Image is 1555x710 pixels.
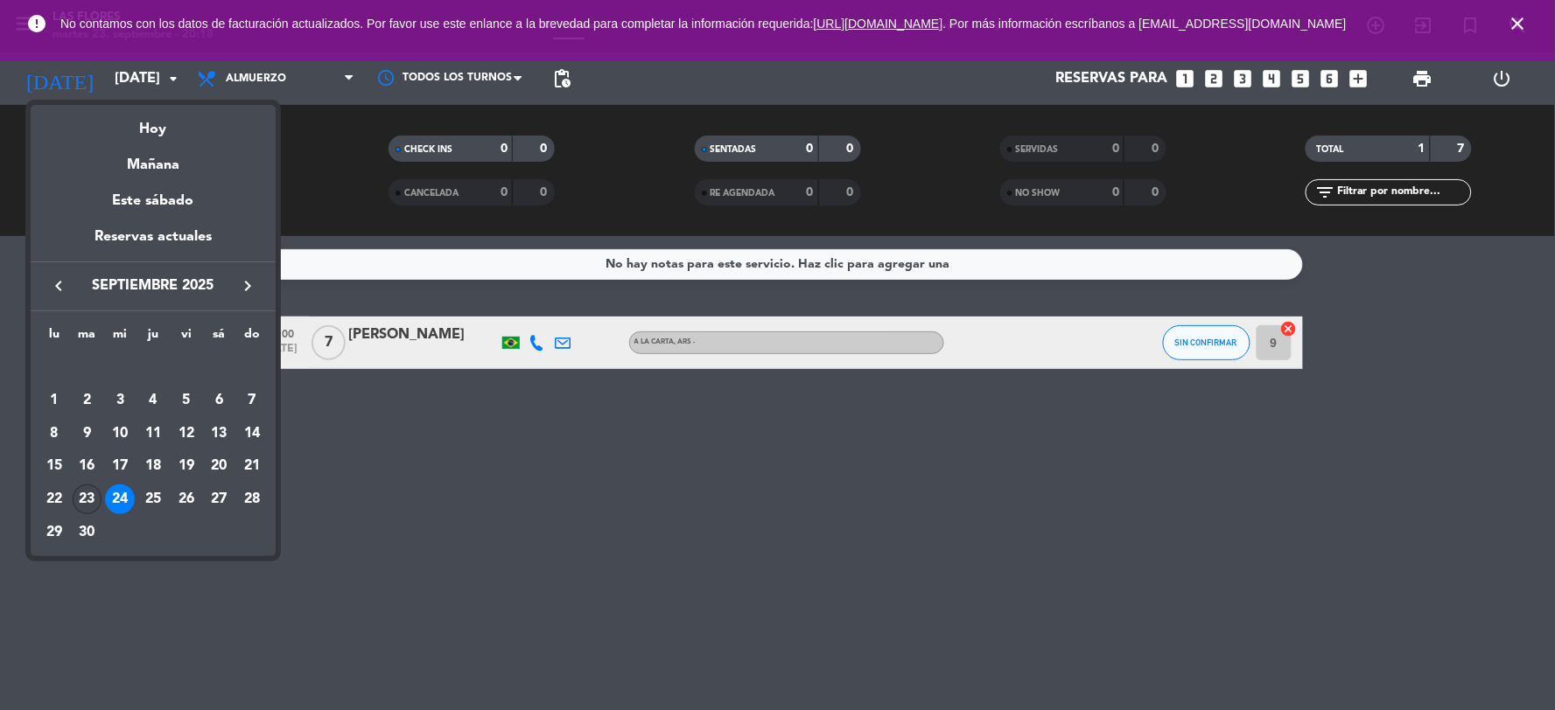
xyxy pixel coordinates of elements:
td: 13 de septiembre de 2025 [203,417,236,450]
div: 13 [204,419,234,449]
div: Reservas actuales [31,226,276,261]
th: jueves [137,324,170,352]
div: 5 [172,386,201,415]
div: 15 [39,451,69,481]
td: 6 de septiembre de 2025 [203,384,236,417]
td: SEP. [38,351,269,384]
div: 12 [172,419,201,449]
td: 17 de septiembre de 2025 [103,449,137,483]
td: 24 de septiembre de 2025 [103,483,137,516]
div: Mañana [31,141,276,177]
div: 4 [138,386,168,415]
div: Este sábado [31,177,276,226]
td: 7 de septiembre de 2025 [235,384,269,417]
div: 28 [237,484,267,514]
td: 11 de septiembre de 2025 [137,417,170,450]
i: keyboard_arrow_right [237,275,258,296]
td: 22 de septiembre de 2025 [38,483,71,516]
div: 11 [138,419,168,449]
td: 26 de septiembre de 2025 [170,483,203,516]
td: 28 de septiembre de 2025 [235,483,269,516]
div: 2 [73,386,102,415]
div: 25 [138,484,168,514]
div: 23 [73,484,102,514]
td: 5 de septiembre de 2025 [170,384,203,417]
div: 29 [39,518,69,547]
td: 2 de septiembre de 2025 [71,384,104,417]
div: 21 [237,451,267,481]
th: domingo [235,324,269,352]
div: 18 [138,451,168,481]
td: 21 de septiembre de 2025 [235,449,269,483]
div: 8 [39,419,69,449]
td: 14 de septiembre de 2025 [235,417,269,450]
div: 16 [73,451,102,481]
div: 6 [204,386,234,415]
div: 14 [237,419,267,449]
div: 3 [105,386,135,415]
div: 9 [73,419,102,449]
td: 25 de septiembre de 2025 [137,483,170,516]
td: 10 de septiembre de 2025 [103,417,137,450]
th: viernes [170,324,203,352]
td: 30 de septiembre de 2025 [71,516,104,549]
div: 24 [105,484,135,514]
button: keyboard_arrow_right [232,275,263,297]
div: 10 [105,419,135,449]
td: 4 de septiembre de 2025 [137,384,170,417]
div: 17 [105,451,135,481]
td: 15 de septiembre de 2025 [38,449,71,483]
div: 27 [204,484,234,514]
td: 29 de septiembre de 2025 [38,516,71,549]
td: 3 de septiembre de 2025 [103,384,137,417]
th: miércoles [103,324,137,352]
span: septiembre 2025 [74,275,232,297]
td: 16 de septiembre de 2025 [71,449,104,483]
div: 30 [73,518,102,547]
th: lunes [38,324,71,352]
th: martes [71,324,104,352]
td: 27 de septiembre de 2025 [203,483,236,516]
button: keyboard_arrow_left [43,275,74,297]
div: 1 [39,386,69,415]
div: 26 [172,484,201,514]
td: 23 de septiembre de 2025 [71,483,104,516]
td: 18 de septiembre de 2025 [137,449,170,483]
div: 20 [204,451,234,481]
th: sábado [203,324,236,352]
div: 19 [172,451,201,481]
td: 9 de septiembre de 2025 [71,417,104,450]
td: 1 de septiembre de 2025 [38,384,71,417]
div: 7 [237,386,267,415]
div: 22 [39,484,69,514]
td: 12 de septiembre de 2025 [170,417,203,450]
i: keyboard_arrow_left [48,275,69,296]
div: Hoy [31,105,276,141]
td: 20 de septiembre de 2025 [203,449,236,483]
td: 19 de septiembre de 2025 [170,449,203,483]
td: 8 de septiembre de 2025 [38,417,71,450]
